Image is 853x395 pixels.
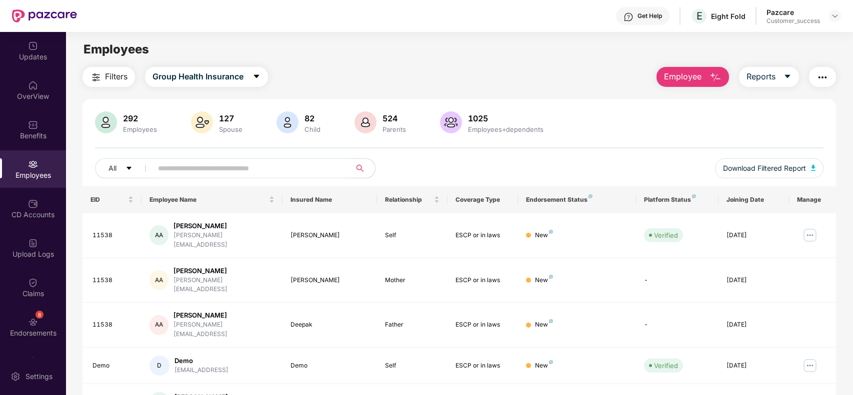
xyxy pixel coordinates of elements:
span: Group Health Insurance [152,70,243,83]
div: Mother [385,276,439,285]
img: svg+xml;base64,PHN2ZyB4bWxucz0iaHR0cDovL3d3dy53My5vcmcvMjAwMC9zdmciIHdpZHRoPSI4IiBoZWlnaHQ9IjgiIH... [549,319,553,323]
button: Allcaret-down [95,158,156,178]
div: [PERSON_NAME] [173,311,274,320]
div: 11538 [92,231,133,240]
span: Employee [664,70,701,83]
div: Demo [92,361,133,371]
div: Spouse [217,125,244,133]
div: Parents [380,125,408,133]
span: Relationship [385,196,432,204]
div: ESCP or in laws [455,361,510,371]
div: AA [149,270,169,290]
div: Platform Status [644,196,710,204]
img: svg+xml;base64,PHN2ZyBpZD0iVXBsb2FkX0xvZ3MiIGRhdGEtbmFtZT0iVXBsb2FkIExvZ3MiIHhtbG5zPSJodHRwOi8vd3... [28,238,38,248]
img: svg+xml;base64,PHN2ZyB4bWxucz0iaHR0cDovL3d3dy53My5vcmcvMjAwMC9zdmciIHhtbG5zOnhsaW5rPSJodHRwOi8vd3... [709,71,721,83]
div: AA [149,225,169,245]
div: Pazcare [766,7,820,17]
div: 8 [35,311,43,319]
th: Joining Date [718,186,789,213]
span: Reports [746,70,775,83]
div: [PERSON_NAME] [290,276,368,285]
button: Group Health Insurancecaret-down [145,67,268,87]
div: New [535,320,553,330]
img: svg+xml;base64,PHN2ZyBpZD0iQmVuZWZpdHMiIHhtbG5zPSJodHRwOi8vd3d3LnczLm9yZy8yMDAwL3N2ZyIgd2lkdGg9Ij... [28,120,38,130]
div: Child [302,125,322,133]
div: New [535,276,553,285]
div: New [535,231,553,240]
div: Get Help [637,12,662,20]
div: Verified [654,361,678,371]
div: New [535,361,553,371]
div: [DATE] [726,361,781,371]
th: EID [82,186,141,213]
img: svg+xml;base64,PHN2ZyBpZD0iRHJvcGRvd24tMzJ4MzIiIHhtbG5zPSJodHRwOi8vd3d3LnczLm9yZy8yMDAwL3N2ZyIgd2... [831,12,839,20]
img: svg+xml;base64,PHN2ZyB4bWxucz0iaHR0cDovL3d3dy53My5vcmcvMjAwMC9zdmciIHhtbG5zOnhsaW5rPSJodHRwOi8vd3... [95,111,117,133]
img: svg+xml;base64,PHN2ZyB4bWxucz0iaHR0cDovL3d3dy53My5vcmcvMjAwMC9zdmciIHdpZHRoPSI4IiBoZWlnaHQ9IjgiIH... [588,194,592,198]
img: svg+xml;base64,PHN2ZyB4bWxucz0iaHR0cDovL3d3dy53My5vcmcvMjAwMC9zdmciIHhtbG5zOnhsaW5rPSJodHRwOi8vd3... [811,165,816,171]
span: E [696,10,702,22]
th: Insured Name [282,186,376,213]
img: svg+xml;base64,PHN2ZyB4bWxucz0iaHR0cDovL3d3dy53My5vcmcvMjAwMC9zdmciIHdpZHRoPSI4IiBoZWlnaHQ9IjgiIH... [549,230,553,234]
img: svg+xml;base64,PHN2ZyB4bWxucz0iaHR0cDovL3d3dy53My5vcmcvMjAwMC9zdmciIHhtbG5zOnhsaW5rPSJodHRwOi8vd3... [440,111,462,133]
img: svg+xml;base64,PHN2ZyBpZD0iTXlfT3JkZXJzIiBkYXRhLW5hbWU9Ik15IE9yZGVycyIgeG1sbnM9Imh0dHA6Ly93d3cudz... [28,357,38,367]
div: 82 [302,113,322,123]
img: manageButton [802,358,818,374]
td: - [636,258,718,303]
img: svg+xml;base64,PHN2ZyB4bWxucz0iaHR0cDovL3d3dy53My5vcmcvMjAwMC9zdmciIHhtbG5zOnhsaW5rPSJodHRwOi8vd3... [354,111,376,133]
img: svg+xml;base64,PHN2ZyBpZD0iQ0RfQWNjb3VudHMiIGRhdGEtbmFtZT0iQ0QgQWNjb3VudHMiIHhtbG5zPSJodHRwOi8vd3... [28,199,38,209]
button: Download Filtered Report [715,158,824,178]
span: Employee Name [149,196,267,204]
div: 11538 [92,276,133,285]
img: New Pazcare Logo [12,9,77,22]
img: svg+xml;base64,PHN2ZyBpZD0iQ2xhaW0iIHhtbG5zPSJodHRwOi8vd3d3LnczLm9yZy8yMDAwL3N2ZyIgd2lkdGg9IjIwIi... [28,278,38,288]
span: EID [90,196,126,204]
img: svg+xml;base64,PHN2ZyB4bWxucz0iaHR0cDovL3d3dy53My5vcmcvMjAwMC9zdmciIHdpZHRoPSI4IiBoZWlnaHQ9IjgiIH... [692,194,696,198]
span: Filters [105,70,127,83]
span: All [108,163,116,174]
th: Relationship [377,186,447,213]
div: [PERSON_NAME][EMAIL_ADDRESS] [173,320,274,339]
div: 292 [121,113,159,123]
div: AA [149,315,169,335]
span: search [350,164,370,172]
div: 524 [380,113,408,123]
th: Employee Name [141,186,283,213]
span: caret-down [125,165,132,173]
div: 127 [217,113,244,123]
img: svg+xml;base64,PHN2ZyB4bWxucz0iaHR0cDovL3d3dy53My5vcmcvMjAwMC9zdmciIHdpZHRoPSIyNCIgaGVpZ2h0PSIyNC... [816,71,828,83]
td: - [636,303,718,348]
div: Employees [121,125,159,133]
div: Eight Fold [711,11,745,21]
div: 1025 [466,113,545,123]
div: [EMAIL_ADDRESS] [174,366,228,375]
div: Settings [22,372,55,382]
span: caret-down [783,72,791,81]
button: search [350,158,375,178]
img: svg+xml;base64,PHN2ZyB4bWxucz0iaHR0cDovL3d3dy53My5vcmcvMjAwMC9zdmciIHdpZHRoPSIyNCIgaGVpZ2h0PSIyNC... [90,71,102,83]
th: Coverage Type [447,186,518,213]
div: ESCP or in laws [455,231,510,240]
img: svg+xml;base64,PHN2ZyB4bWxucz0iaHR0cDovL3d3dy53My5vcmcvMjAwMC9zdmciIHdpZHRoPSI4IiBoZWlnaHQ9IjgiIH... [549,275,553,279]
img: svg+xml;base64,PHN2ZyB4bWxucz0iaHR0cDovL3d3dy53My5vcmcvMjAwMC9zdmciIHhtbG5zOnhsaW5rPSJodHRwOi8vd3... [191,111,213,133]
img: svg+xml;base64,PHN2ZyBpZD0iRW5kb3JzZW1lbnRzIiB4bWxucz0iaHR0cDovL3d3dy53My5vcmcvMjAwMC9zdmciIHdpZH... [28,317,38,327]
div: D [149,356,169,376]
div: [PERSON_NAME] [173,266,274,276]
div: Self [385,361,439,371]
img: svg+xml;base64,PHN2ZyBpZD0iVXBkYXRlZCIgeG1sbnM9Imh0dHA6Ly93d3cudzMub3JnLzIwMDAvc3ZnIiB3aWR0aD0iMj... [28,41,38,51]
div: Self [385,231,439,240]
button: Filters [82,67,135,87]
div: Deepak [290,320,368,330]
div: Father [385,320,439,330]
img: svg+xml;base64,PHN2ZyBpZD0iRW1wbG95ZWVzIiB4bWxucz0iaHR0cDovL3d3dy53My5vcmcvMjAwMC9zdmciIHdpZHRoPS... [28,159,38,169]
div: 11538 [92,320,133,330]
div: Customer_success [766,17,820,25]
img: manageButton [802,227,818,243]
div: Employees+dependents [466,125,545,133]
button: Reportscaret-down [739,67,799,87]
div: [DATE] [726,320,781,330]
th: Manage [789,186,836,213]
div: Verified [654,230,678,240]
img: svg+xml;base64,PHN2ZyB4bWxucz0iaHR0cDovL3d3dy53My5vcmcvMjAwMC9zdmciIHhtbG5zOnhsaW5rPSJodHRwOi8vd3... [276,111,298,133]
div: ESCP or in laws [455,276,510,285]
img: svg+xml;base64,PHN2ZyBpZD0iSG9tZSIgeG1sbnM9Imh0dHA6Ly93d3cudzMub3JnLzIwMDAvc3ZnIiB3aWR0aD0iMjAiIG... [28,80,38,90]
